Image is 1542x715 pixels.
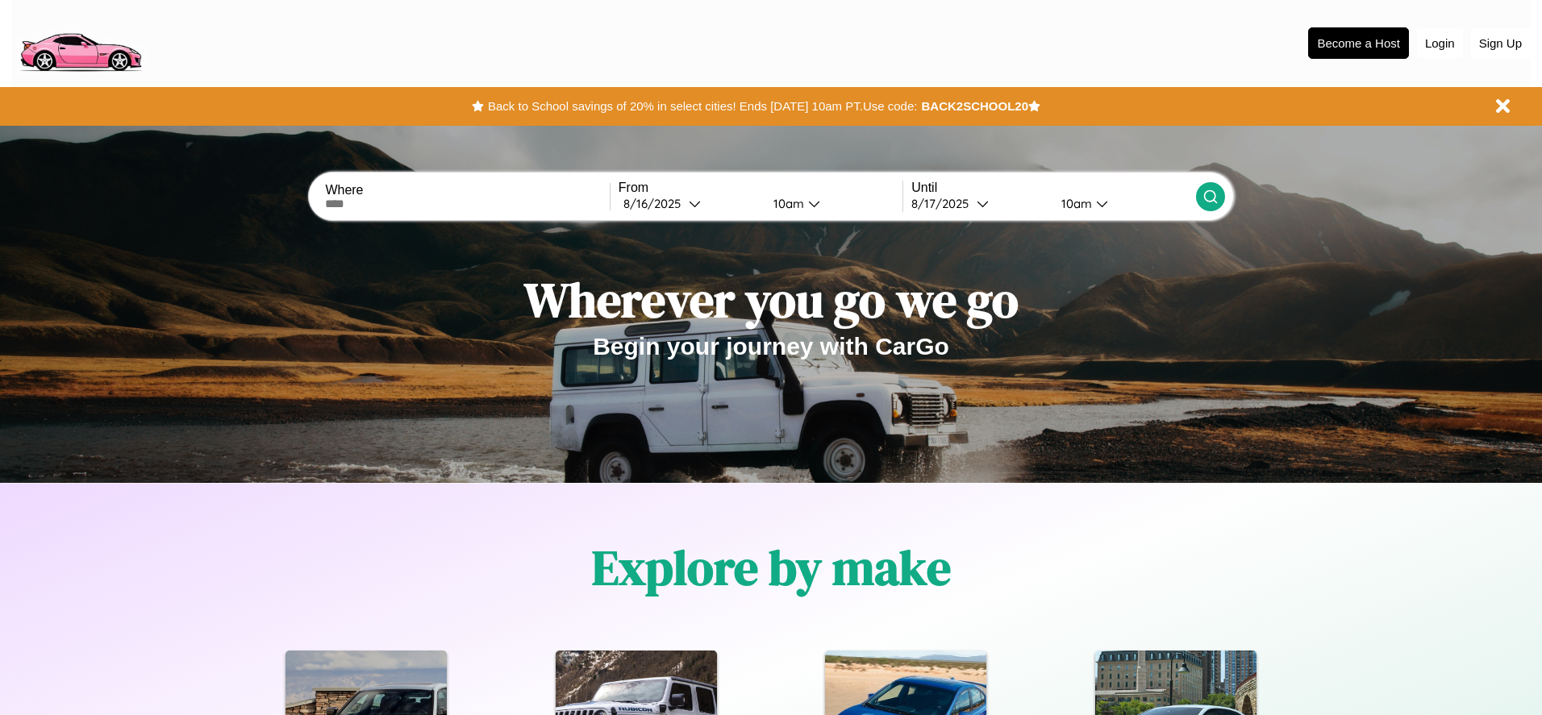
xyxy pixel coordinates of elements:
div: 10am [765,196,808,211]
button: 10am [1048,195,1195,212]
button: 8/16/2025 [619,195,761,212]
label: Where [325,183,609,197]
b: BACK2SCHOOL20 [921,99,1028,113]
div: 8 / 16 / 2025 [623,196,689,211]
button: Become a Host [1308,27,1409,59]
img: logo [12,8,148,76]
label: From [619,181,902,195]
div: 10am [1053,196,1096,211]
button: Sign Up [1471,28,1530,58]
h1: Explore by make [592,534,951,601]
div: 8 / 17 / 2025 [911,196,977,211]
button: 10am [761,195,902,212]
button: Login [1417,28,1463,58]
label: Until [911,181,1195,195]
button: Back to School savings of 20% in select cities! Ends [DATE] 10am PT.Use code: [484,95,921,118]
